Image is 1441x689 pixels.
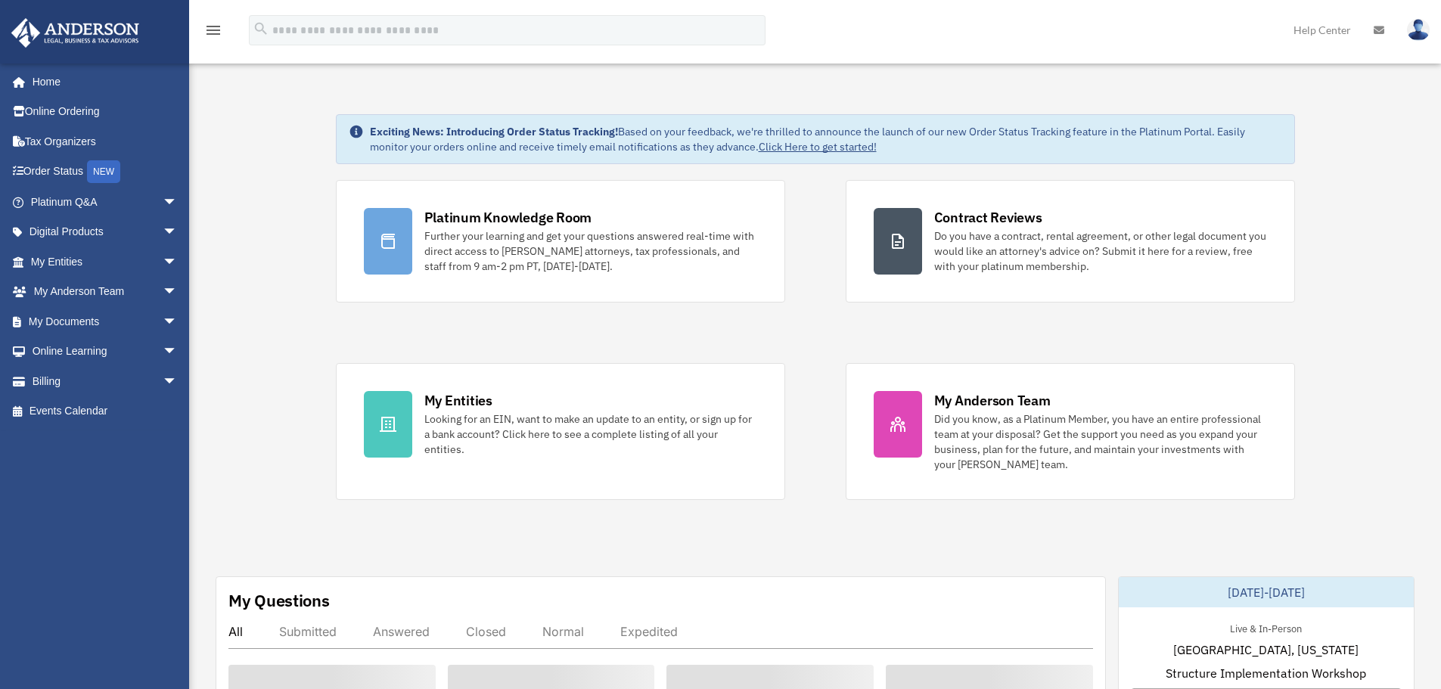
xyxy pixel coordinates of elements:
div: Platinum Knowledge Room [424,208,592,227]
a: Billingarrow_drop_down [11,366,200,396]
div: Further your learning and get your questions answered real-time with direct access to [PERSON_NAM... [424,228,757,274]
a: Home [11,67,193,97]
span: Structure Implementation Workshop [1166,664,1366,682]
div: Answered [373,624,430,639]
strong: Exciting News: Introducing Order Status Tracking! [370,125,618,138]
div: Submitted [279,624,337,639]
a: Contract Reviews Do you have a contract, rental agreement, or other legal document you would like... [846,180,1295,303]
div: Live & In-Person [1218,619,1314,635]
div: Expedited [620,624,678,639]
a: Click Here to get started! [759,140,877,154]
i: menu [204,21,222,39]
div: My Anderson Team [934,391,1051,410]
div: NEW [87,160,120,183]
div: Contract Reviews [934,208,1042,227]
a: Online Ordering [11,97,200,127]
a: Online Learningarrow_drop_down [11,337,200,367]
a: My Anderson Team Did you know, as a Platinum Member, you have an entire professional team at your... [846,363,1295,500]
span: arrow_drop_down [163,247,193,278]
a: My Entities Looking for an EIN, want to make an update to an entity, or sign up for a bank accoun... [336,363,785,500]
a: Platinum Knowledge Room Further your learning and get your questions answered real-time with dire... [336,180,785,303]
img: Anderson Advisors Platinum Portal [7,18,144,48]
div: Closed [466,624,506,639]
span: arrow_drop_down [163,337,193,368]
a: My Documentsarrow_drop_down [11,306,200,337]
div: Looking for an EIN, want to make an update to an entity, or sign up for a bank account? Click her... [424,411,757,457]
a: Digital Productsarrow_drop_down [11,217,200,247]
a: Events Calendar [11,396,200,427]
div: [DATE]-[DATE] [1119,577,1414,607]
div: My Entities [424,391,492,410]
div: Do you have a contract, rental agreement, or other legal document you would like an attorney's ad... [934,228,1267,274]
span: arrow_drop_down [163,217,193,248]
div: All [228,624,243,639]
span: arrow_drop_down [163,187,193,218]
i: search [253,20,269,37]
a: My Anderson Teamarrow_drop_down [11,277,200,307]
div: Based on your feedback, we're thrilled to announce the launch of our new Order Status Tracking fe... [370,124,1282,154]
span: [GEOGRAPHIC_DATA], [US_STATE] [1173,641,1359,659]
a: menu [204,26,222,39]
span: arrow_drop_down [163,306,193,337]
div: Did you know, as a Platinum Member, you have an entire professional team at your disposal? Get th... [934,411,1267,472]
a: Order StatusNEW [11,157,200,188]
span: arrow_drop_down [163,366,193,397]
div: My Questions [228,589,330,612]
span: arrow_drop_down [163,277,193,308]
img: User Pic [1407,19,1430,41]
a: My Entitiesarrow_drop_down [11,247,200,277]
a: Platinum Q&Aarrow_drop_down [11,187,200,217]
a: Tax Organizers [11,126,200,157]
div: Normal [542,624,584,639]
